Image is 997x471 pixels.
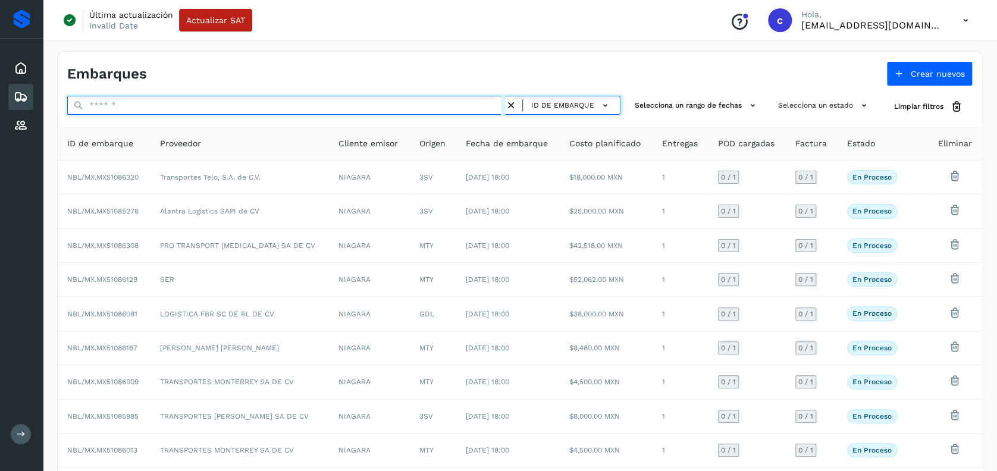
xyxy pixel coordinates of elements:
[465,378,509,386] span: [DATE] 18:00
[911,70,965,78] span: Crear nuevos
[885,96,973,118] button: Limpiar filtros
[721,413,736,420] span: 0 / 1
[795,137,827,150] span: Factura
[409,297,456,331] td: GDL
[560,229,653,263] td: $42,518.00 MXN
[560,400,653,434] td: $8,000.00 MXN
[151,365,329,399] td: TRANSPORTES MONTERREY SA DE CV
[409,194,456,228] td: 3SV
[186,16,245,24] span: Actualizar SAT
[721,276,736,283] span: 0 / 1
[560,434,653,467] td: $4,500.00 MXN
[67,310,137,318] span: NBL/MX.MX51086081
[409,229,456,263] td: MTY
[465,412,509,420] span: [DATE] 18:00
[652,434,708,467] td: 1
[652,194,708,228] td: 1
[560,365,653,399] td: $4,500.00 MXN
[852,446,892,454] p: En proceso
[652,229,708,263] td: 1
[798,447,813,454] span: 0 / 1
[531,100,594,111] span: ID de embarque
[721,447,736,454] span: 0 / 1
[852,344,892,352] p: En proceso
[801,10,944,20] p: Hola,
[938,137,972,150] span: Eliminar
[89,10,173,20] p: Última actualización
[560,263,653,297] td: $52,062.00 MXN
[151,400,329,434] td: TRANSPORTES [PERSON_NAME] SA DE CV
[630,96,764,115] button: Selecciona un rango de fechas
[798,413,813,420] span: 0 / 1
[67,65,147,83] h4: Embarques
[798,344,813,351] span: 0 / 1
[465,241,509,250] span: [DATE] 18:00
[661,137,697,150] span: Entregas
[67,207,139,215] span: NBL/MX.MX51085276
[67,378,139,386] span: NBL/MX.MX51086009
[773,96,875,115] button: Selecciona un estado
[721,242,736,249] span: 0 / 1
[409,434,456,467] td: MTY
[67,173,139,181] span: NBL/MX.MX51086320
[798,242,813,249] span: 0 / 1
[151,161,329,194] td: Transportes Telo, S.A. de C.V.
[569,137,641,150] span: Costo planificado
[409,365,456,399] td: MTY
[798,208,813,215] span: 0 / 1
[160,137,201,150] span: Proveedor
[338,137,398,150] span: Cliente emisor
[67,344,137,352] span: NBL/MX.MX51086167
[151,263,329,297] td: SER
[721,310,736,318] span: 0 / 1
[560,331,653,365] td: $8,480.00 MXN
[465,275,509,284] span: [DATE] 18:00
[8,112,33,139] div: Proveedores
[67,241,139,250] span: NBL/MX.MX51086308
[721,378,736,385] span: 0 / 1
[8,84,33,110] div: Embarques
[67,275,137,284] span: NBL/MX.MX51086129
[852,275,892,284] p: En proceso
[151,297,329,331] td: LOGISTICA FBR SC DE RL DE CV
[409,331,456,365] td: MTY
[329,400,409,434] td: NIAGARA
[798,174,813,181] span: 0 / 1
[560,161,653,194] td: $18,000.00 MXN
[886,61,973,86] button: Crear nuevos
[67,446,137,454] span: NBL/MX.MX51086013
[89,20,138,31] p: Invalid Date
[852,241,892,250] p: En proceso
[721,208,736,215] span: 0 / 1
[652,297,708,331] td: 1
[409,400,456,434] td: 3SV
[847,137,875,150] span: Estado
[329,229,409,263] td: NIAGARA
[560,194,653,228] td: $25,000.00 MXN
[67,137,133,150] span: ID de embarque
[721,344,736,351] span: 0 / 1
[67,412,139,420] span: NBL/MX.MX51085985
[465,446,509,454] span: [DATE] 18:00
[151,229,329,263] td: PRO TRANSPORT [MEDICAL_DATA] SA DE CV
[652,400,708,434] td: 1
[852,412,892,420] p: En proceso
[329,297,409,331] td: NIAGARA
[8,55,33,81] div: Inicio
[652,331,708,365] td: 1
[329,434,409,467] td: NIAGARA
[718,137,775,150] span: POD cargadas
[465,207,509,215] span: [DATE] 18:00
[528,97,615,114] button: ID de embarque
[151,331,329,365] td: [PERSON_NAME] [PERSON_NAME]
[409,263,456,297] td: MTY
[419,137,445,150] span: Origen
[465,137,547,150] span: Fecha de embarque
[801,20,944,31] p: cavila@niagarawater.com
[329,331,409,365] td: NIAGARA
[852,309,892,318] p: En proceso
[329,161,409,194] td: NIAGARA
[151,434,329,467] td: TRANSPORTES MONTERREY SA DE CV
[329,194,409,228] td: NIAGARA
[894,101,943,112] span: Limpiar filtros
